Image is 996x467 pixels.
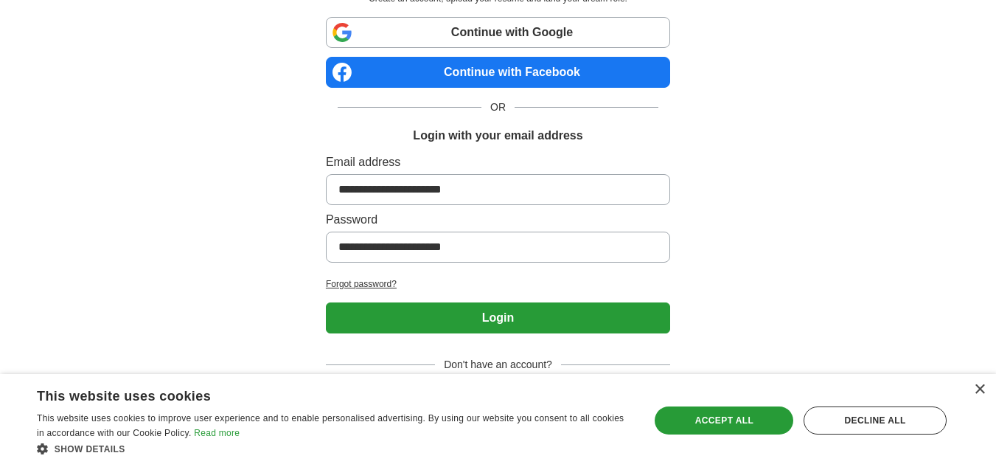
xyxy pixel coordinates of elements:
a: Read more, opens a new window [194,428,240,438]
span: Show details [55,444,125,454]
span: Don't have an account? [435,357,561,373]
div: Accept all [655,407,793,435]
a: Continue with Facebook [326,57,670,88]
div: Decline all [804,407,947,435]
div: Show details [37,441,632,456]
label: Password [326,211,670,229]
span: This website uses cookies to improve user experience and to enable personalised advertising. By u... [37,413,624,438]
a: Forgot password? [326,277,670,291]
div: Close [974,384,985,395]
span: OR [481,100,515,115]
a: Continue with Google [326,17,670,48]
div: This website uses cookies [37,383,595,405]
label: Email address [326,153,670,171]
button: Login [326,302,670,333]
h1: Login with your email address [413,127,582,145]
